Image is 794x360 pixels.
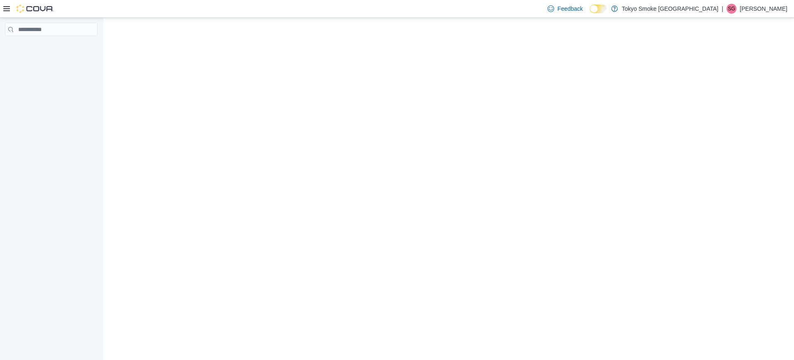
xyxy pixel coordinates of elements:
[728,4,735,14] span: SG
[544,0,586,17] a: Feedback
[740,4,787,14] p: [PERSON_NAME]
[5,38,98,58] nav: Complex example
[722,4,723,14] p: |
[727,4,737,14] div: Sonia Garner
[622,4,719,14] p: Tokyo Smoke [GEOGRAPHIC_DATA]
[590,5,607,13] input: Dark Mode
[17,5,54,13] img: Cova
[557,5,583,13] span: Feedback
